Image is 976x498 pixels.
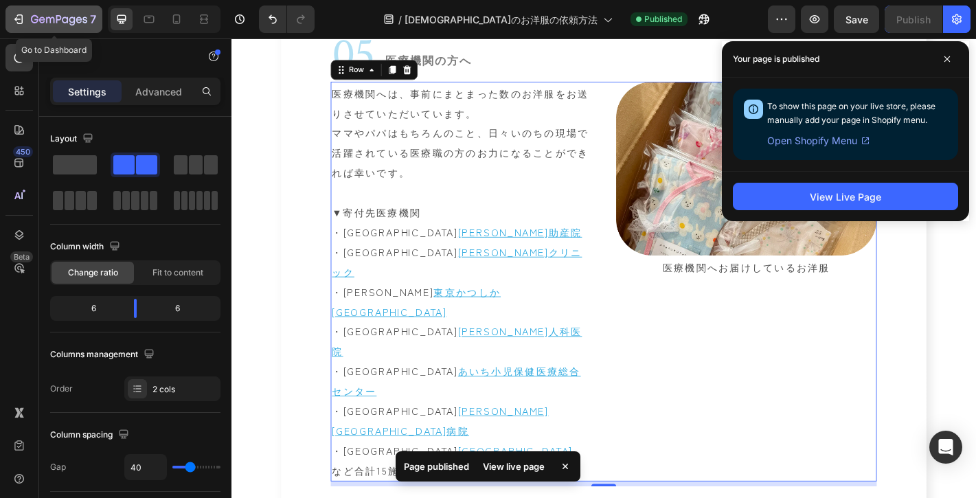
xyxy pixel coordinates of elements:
[644,13,682,25] span: Published
[50,238,123,256] div: Column width
[13,146,33,157] div: 450
[111,203,397,225] p: ・[GEOGRAPHIC_DATA]
[50,130,96,148] div: Layout
[50,426,132,444] div: Column spacing
[68,267,118,279] span: Change ratio
[475,457,553,476] div: View live page
[148,299,218,318] div: 6
[810,190,881,204] div: View Live Page
[5,5,102,33] button: 7
[127,29,150,41] div: Row
[110,48,398,490] div: Rich Text Editor. Editing area: main
[111,360,387,398] a: ・[GEOGRAPHIC_DATA]あいち小児保健医療総合センター
[50,346,157,364] div: Columns management
[426,48,714,240] img: gempages_464591402135717053-34d89909-96ff-4d71-9b70-dc82efc56a57.png
[846,14,868,25] span: Save
[885,5,942,33] button: Publish
[50,383,73,395] div: Order
[67,49,183,65] p: Row
[169,10,268,37] h2: 医療機関の方へ
[896,12,931,27] div: Publish
[53,299,123,318] div: 6
[111,445,397,489] p: など合計15施設
[767,101,935,125] span: To show this page on your live store, please manually add your page in Shopify menu.
[231,38,976,498] iframe: Design area
[834,5,879,33] button: Save
[90,11,96,27] p: 7
[251,206,388,223] a: [PERSON_NAME]助産院
[111,313,397,357] p: ・[GEOGRAPHIC_DATA]
[259,5,315,33] div: Undo/Redo
[10,251,33,262] div: Beta
[135,84,182,99] p: Advanced
[111,357,397,445] p: ・[GEOGRAPHIC_DATA]
[125,455,166,479] input: Auto
[111,225,397,313] p: ・[GEOGRAPHIC_DATA] ・[PERSON_NAME]
[50,461,66,473] div: Gap
[929,431,962,464] div: Open Intercom Messenger
[152,267,203,279] span: Fit to content
[398,12,402,27] span: /
[111,49,397,203] p: 医療機関へは、事前にまとまった数のお洋服をお送りさせていただいています。 ママやパパはもちろんのこと、日々いのちの現場で活躍されている医療職の方のお力になることができれば幸いです。 ▼寄付先医療機関
[251,448,378,464] u: [GEOGRAPHIC_DATA]
[733,52,819,66] p: Your page is published
[404,460,469,473] p: Page published
[733,183,958,210] button: View Live Page
[427,242,713,264] p: 医療機関へお届けしているお洋服
[152,383,217,396] div: 2 cols
[68,84,106,99] p: Settings
[111,448,378,464] a: ・[GEOGRAPHIC_DATA][GEOGRAPHIC_DATA]
[767,133,857,149] span: Open Shopify Menu
[405,12,598,27] span: [DEMOGRAPHIC_DATA]のお洋服の依頼方法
